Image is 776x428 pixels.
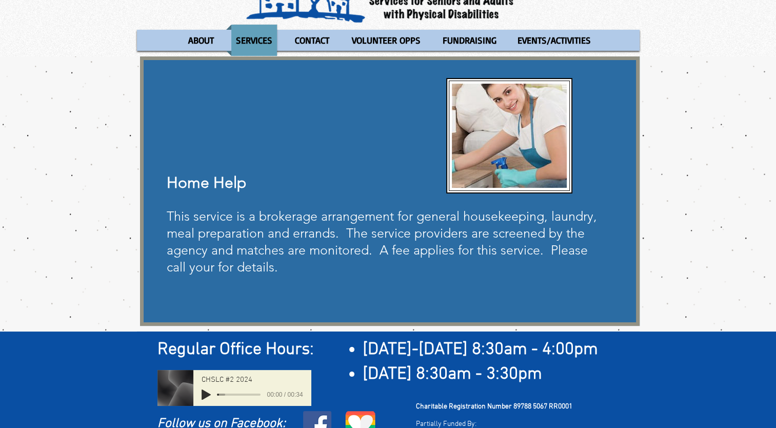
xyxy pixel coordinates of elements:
img: Home Help1.JPG [452,84,567,188]
nav: Site [137,25,640,56]
a: SERVICES [226,25,282,56]
a: FUNDRAISING [433,25,505,56]
span: CHSLC #2 2024 [202,376,252,384]
p: EVENTS/ACTIVITIES [513,25,595,56]
span: [DATE]-[DATE] 8:30am - 4:00pm [363,339,598,360]
a: EVENTS/ACTIVITIES [508,25,601,56]
span: Charitable Registration Number 89788 5067 RR0001 [416,402,572,411]
h2: ​ [157,338,627,362]
a: ABOUT [178,25,224,56]
p: VOLUNTEER OPPS [347,25,425,56]
p: ABOUT [184,25,218,56]
p: SERVICES [231,25,277,56]
span: This service is a brokerage arrangement for general housekeeping, laundry, meal preparation and e... [167,208,597,275]
p: FUNDRAISING [438,25,501,56]
span: Regular Office Hours: [157,339,314,360]
button: Play [202,390,211,400]
a: CONTACT [285,25,340,56]
span: Home Help [167,173,246,192]
p: CONTACT [290,25,334,56]
a: VOLUNTEER OPPS [342,25,430,56]
span: 00:00 / 00:34 [261,390,303,400]
span: [DATE] 8:30am - 3:30pm [363,364,542,385]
